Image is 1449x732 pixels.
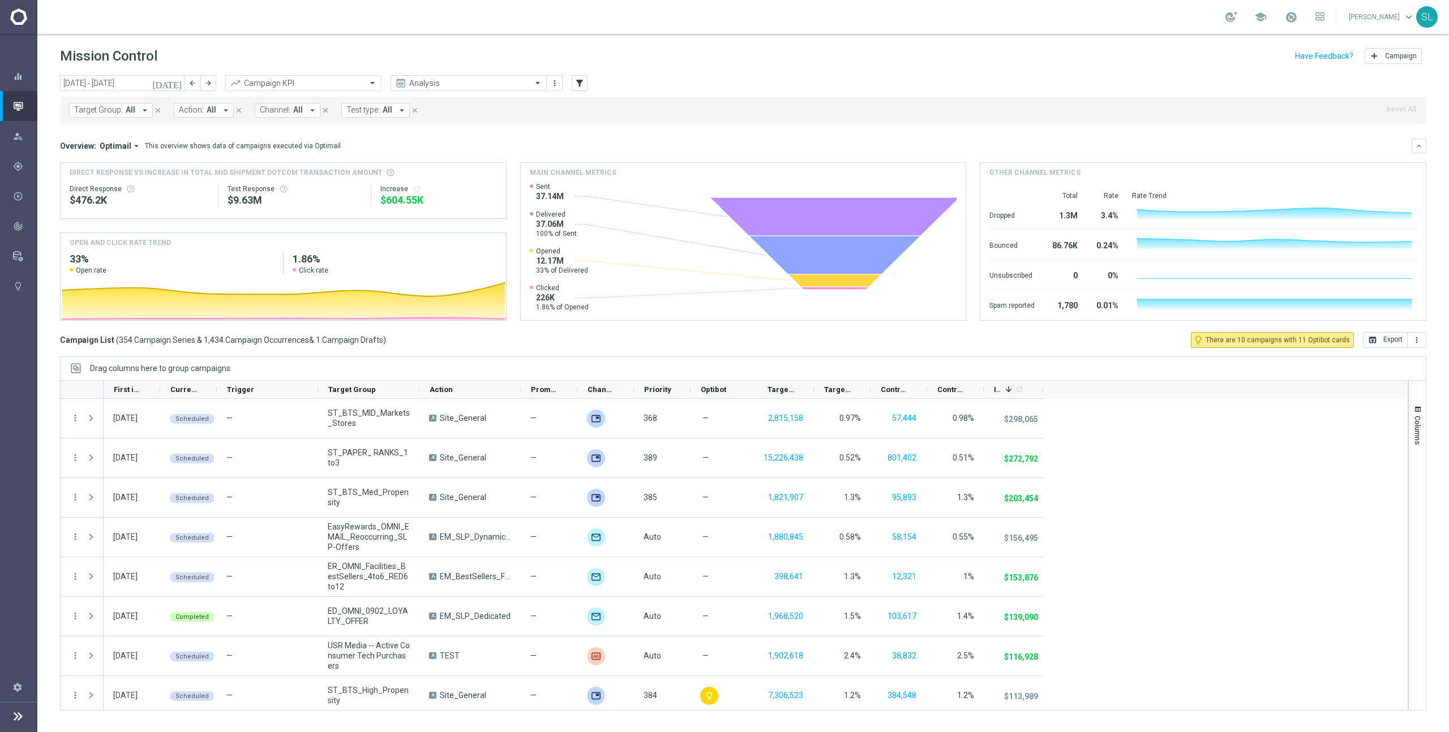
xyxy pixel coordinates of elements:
i: close [411,106,419,114]
i: play_circle_outline [13,191,23,201]
i: arrow_back [188,79,196,87]
div: Press SPACE to select this row. [104,438,1043,478]
div: Press SPACE to select this row. [61,438,104,478]
div: SL [1416,6,1438,28]
div: Press SPACE to select this row. [61,676,104,716]
div: Press SPACE to select this row. [61,518,104,557]
span: 0.55% [953,532,974,541]
span: 385 [644,493,657,502]
h2: 1.86% [293,252,497,266]
i: arrow_drop_down [221,105,231,115]
span: — [530,453,537,463]
span: 100% of Sent [536,229,577,238]
span: ( [116,335,119,345]
button: Data Studio [12,252,37,261]
span: 1.3% [844,493,861,502]
span: All [126,105,135,115]
span: 1.86% of Opened [536,303,589,312]
span: Scheduled [175,534,209,541]
div: Press SPACE to select this row. [61,597,104,636]
button: more_vert [70,453,80,463]
i: arrow_drop_down [140,105,150,115]
span: A [429,613,436,619]
span: 226K [536,292,589,303]
div: Explore [13,131,37,141]
h4: OPEN AND CLICK RATE TREND [70,238,171,248]
i: trending_up [230,77,241,89]
span: Scheduled [175,415,209,423]
button: 1,968,520 [767,609,804,623]
span: Auto [644,572,661,581]
span: Optibot [701,385,726,394]
i: equalizer [13,71,23,81]
span: There are 10 campaigns with 11 Optibot cards [1206,335,1350,345]
button: lightbulb Optibot [12,282,37,291]
span: All [207,105,216,115]
span: Trigger [227,385,254,394]
div: Increase [380,184,497,193]
img: Optimail [587,528,605,546]
div: Press SPACE to select this row. [61,557,104,597]
div: $476,202 [70,193,209,207]
button: close [410,104,420,117]
span: Current Status [170,385,198,394]
button: open_in_browser Export [1363,332,1408,348]
div: Press SPACE to select this row. [104,557,1043,597]
button: arrow_forward [200,75,216,91]
span: Open rate [76,266,106,275]
span: A [429,454,436,461]
i: keyboard_arrow_down [1415,142,1423,150]
span: Columns [1413,416,1422,445]
button: 58,154 [891,530,918,544]
span: EM_SLP_DynamicOffers [440,532,511,542]
i: more_vert [70,492,80,502]
i: add [1370,51,1379,61]
span: Control Customers [881,385,908,394]
button: 2,815,158 [767,411,804,425]
div: Row Groups [90,364,230,373]
span: 0.52% [839,453,861,462]
div: Press SPACE to select this row. [104,636,1043,676]
span: — [702,571,709,582]
span: ED_OMNI_0902_LOYALTY_OFFER [328,606,410,626]
i: gps_fixed [13,161,23,171]
colored-tag: Scheduled [170,453,215,463]
div: equalizer Dashboard [12,72,37,81]
button: close [320,104,331,117]
span: school [1254,11,1267,23]
span: A [429,692,436,699]
span: Test type: [346,105,380,115]
div: 1.3M [1048,205,1078,223]
multiple-options-button: Export to CSV [1363,335,1426,344]
button: Mission Control [12,102,37,111]
div: Dropped [989,205,1035,223]
span: — [702,492,709,502]
div: play_circle_outline Execute [12,192,37,201]
span: Action [430,385,453,394]
span: A [429,573,436,580]
button: 1,880,845 [767,530,804,544]
span: 37.14M [536,191,564,201]
i: lightbulb_outline [1193,335,1203,345]
div: 3.4% [1091,205,1118,223]
button: 1,821,907 [767,490,804,505]
span: Promotions [531,385,558,394]
i: preview [395,77,406,89]
div: 0% [1091,265,1118,283]
span: — [530,532,537,542]
span: TEST [440,651,460,661]
i: more_vert [70,413,80,423]
span: Scheduled [175,494,209,502]
div: Press SPACE to select this row. [104,399,1043,438]
i: arrow_drop_down [131,141,142,151]
ng-select: Analysis [391,75,547,91]
span: Targeted Response Rate [824,385,851,394]
h3: Overview: [60,141,96,151]
h2: 33% [70,252,274,266]
div: person_search Explore [12,132,37,141]
button: lightbulb_outline There are 10 campaigns with 11 Optibot cards [1191,332,1354,348]
p: $203,454 [1004,493,1038,503]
